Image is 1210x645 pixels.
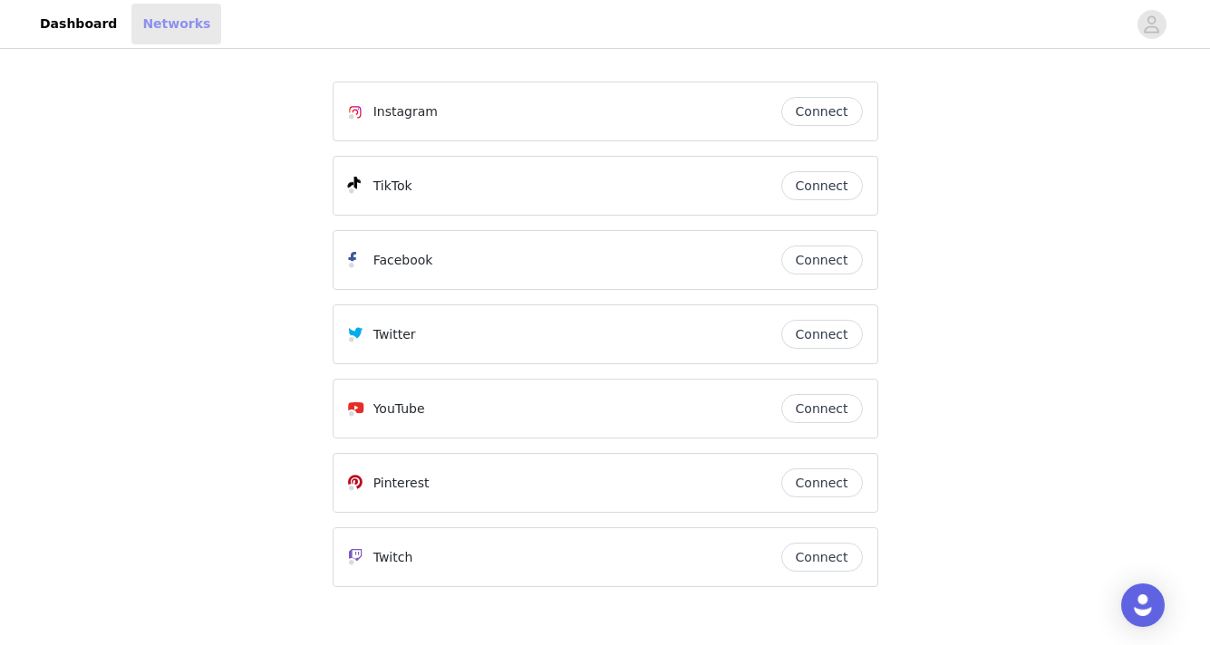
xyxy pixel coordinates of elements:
p: Facebook [373,251,433,270]
p: TikTok [373,177,412,196]
img: Instagram Icon [348,105,363,120]
div: Open Intercom Messenger [1121,583,1165,627]
p: Twitter [373,325,416,344]
p: Twitch [373,548,413,567]
a: Dashboard [29,4,128,44]
button: Connect [781,394,863,423]
a: Networks [131,4,221,44]
button: Connect [781,245,863,274]
button: Connect [781,468,863,497]
button: Connect [781,543,863,572]
p: YouTube [373,400,425,419]
button: Connect [781,171,863,200]
button: Connect [781,97,863,126]
button: Connect [781,320,863,349]
div: avatar [1143,10,1160,39]
p: Pinterest [373,474,430,493]
p: Instagram [373,102,438,121]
